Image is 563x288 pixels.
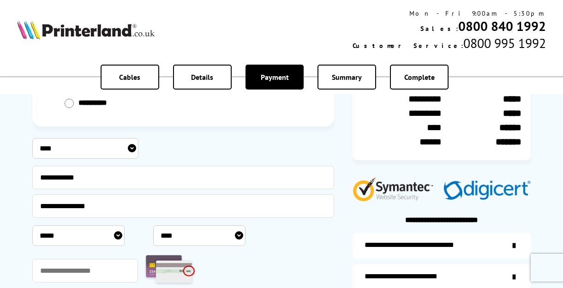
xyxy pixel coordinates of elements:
img: Printerland Logo [17,20,155,39]
div: Mon - Fri 9:00am - 5:30pm [353,9,546,18]
span: Details [191,72,213,82]
span: 0800 995 1992 [463,35,546,52]
a: additional-ink [353,233,531,258]
span: Customer Service: [353,42,463,50]
span: Summary [332,72,362,82]
span: Sales: [420,24,458,33]
span: Complete [404,72,435,82]
span: Payment [261,72,289,82]
span: Cables [119,72,140,82]
a: 0800 840 1992 [458,18,546,35]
